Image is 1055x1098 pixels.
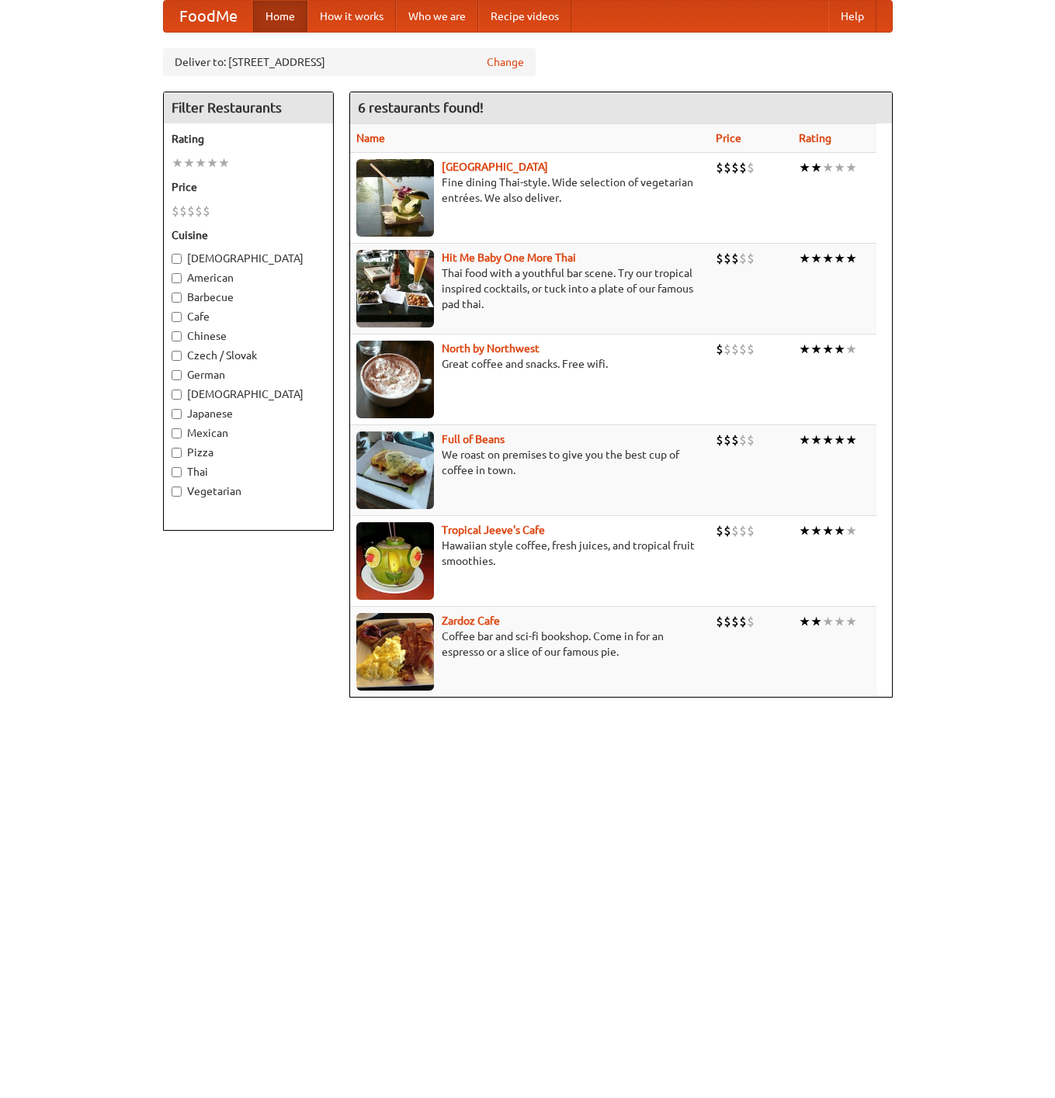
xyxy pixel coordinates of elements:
li: ★ [218,154,230,171]
li: $ [739,250,747,267]
li: ★ [845,159,857,176]
h5: Cuisine [172,227,325,243]
li: $ [724,250,731,267]
li: ★ [834,250,845,267]
a: Recipe videos [478,1,571,32]
label: American [172,270,325,286]
li: ★ [834,341,845,358]
a: Full of Beans [442,433,505,445]
input: Pizza [172,448,182,458]
input: Cafe [172,312,182,322]
li: $ [747,431,755,449]
li: $ [739,613,747,630]
p: Hawaiian style coffee, fresh juices, and tropical fruit smoothies. [356,538,704,569]
li: ★ [845,522,857,539]
li: ★ [834,431,845,449]
li: $ [731,341,739,358]
div: Deliver to: [STREET_ADDRESS] [163,48,536,76]
li: ★ [810,159,822,176]
li: ★ [799,159,810,176]
li: ★ [822,250,834,267]
label: Czech / Slovak [172,348,325,363]
li: $ [716,250,724,267]
input: Japanese [172,409,182,419]
a: Zardoz Cafe [442,615,500,627]
li: ★ [810,522,822,539]
input: Barbecue [172,293,182,303]
label: Japanese [172,406,325,421]
a: Help [828,1,876,32]
li: $ [747,613,755,630]
label: Chinese [172,328,325,344]
a: Name [356,132,385,144]
li: $ [724,341,731,358]
h5: Price [172,179,325,195]
li: $ [747,522,755,539]
a: FoodMe [164,1,253,32]
li: $ [716,613,724,630]
li: $ [716,431,724,449]
li: $ [739,522,747,539]
a: North by Northwest [442,342,540,355]
a: Change [487,54,524,70]
li: $ [724,522,731,539]
li: ★ [845,613,857,630]
li: $ [724,613,731,630]
img: zardoz.jpg [356,613,434,691]
li: ★ [799,250,810,267]
p: Coffee bar and sci-fi bookshop. Come in for an espresso or a slice of our famous pie. [356,629,704,660]
input: [DEMOGRAPHIC_DATA] [172,254,182,264]
label: [DEMOGRAPHIC_DATA] [172,251,325,266]
li: $ [179,203,187,220]
li: $ [731,522,739,539]
h4: Filter Restaurants [164,92,333,123]
a: Rating [799,132,831,144]
img: jeeves.jpg [356,522,434,600]
label: Pizza [172,445,325,460]
a: Tropical Jeeve's Cafe [442,524,545,536]
a: Home [253,1,307,32]
img: satay.jpg [356,159,434,237]
h5: Rating [172,131,325,147]
a: How it works [307,1,396,32]
img: north.jpg [356,341,434,418]
a: Price [716,132,741,144]
li: $ [724,431,731,449]
label: Vegetarian [172,483,325,499]
li: ★ [172,154,183,171]
ng-pluralize: 6 restaurants found! [358,100,484,115]
a: Who we are [396,1,478,32]
li: $ [747,250,755,267]
label: Cafe [172,309,325,324]
li: ★ [845,341,857,358]
a: [GEOGRAPHIC_DATA] [442,161,548,173]
li: $ [747,159,755,176]
p: Fine dining Thai-style. Wide selection of vegetarian entrées. We also deliver. [356,175,704,206]
li: ★ [834,159,845,176]
p: Thai food with a youthful bar scene. Try our tropical inspired cocktails, or tuck into a plate of... [356,265,704,312]
p: Great coffee and snacks. Free wifi. [356,356,704,372]
li: ★ [822,341,834,358]
input: Chinese [172,331,182,341]
label: [DEMOGRAPHIC_DATA] [172,386,325,402]
li: $ [739,341,747,358]
li: $ [195,203,203,220]
li: $ [731,250,739,267]
li: $ [731,159,739,176]
input: Mexican [172,428,182,438]
li: ★ [834,613,845,630]
li: $ [716,159,724,176]
li: ★ [810,341,822,358]
img: beans.jpg [356,431,434,509]
li: ★ [799,522,810,539]
li: $ [739,159,747,176]
label: Thai [172,464,325,480]
li: ★ [183,154,195,171]
li: $ [172,203,179,220]
li: ★ [799,341,810,358]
